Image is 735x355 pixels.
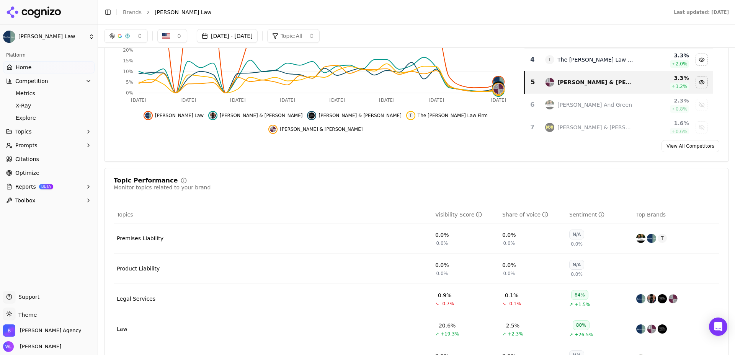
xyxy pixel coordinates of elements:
a: Premises Liability [117,234,163,242]
tspan: [DATE] [491,98,506,103]
span: Optimize [15,169,39,177]
th: visibilityScore [432,206,499,223]
div: 1.6 % [640,119,689,127]
div: Product Liability [117,265,160,272]
span: Bob Agency [20,327,81,334]
span: ↘ [502,301,506,307]
img: lenahan & dempsey [658,294,667,303]
div: 84% [571,290,588,300]
span: 0.6 % [676,129,688,135]
button: Competition [3,75,95,87]
a: Brands [123,9,142,15]
span: [PERSON_NAME] & [PERSON_NAME] [280,126,363,132]
div: The [PERSON_NAME] Law Firm [557,56,634,64]
th: sentiment [566,206,633,223]
span: Top Brands [636,211,666,218]
th: Top Brands [633,206,719,223]
span: T [408,112,414,119]
span: [PERSON_NAME] Law [155,8,212,16]
tr: 5fellerman & ciarimboli[PERSON_NAME] & [PERSON_NAME]3.3%1.2%Hide fellerman & ciarimboli data [524,71,713,94]
span: +19.3% [441,331,459,337]
th: Topics [114,206,432,223]
img: United States [162,32,170,40]
img: fellerman & ciarimboli [668,294,678,303]
button: Hide fellerman & ciarimboli data [268,125,363,134]
div: 0.0% [502,231,516,239]
div: N/A [569,230,584,239]
tspan: [DATE] [180,98,196,103]
span: [PERSON_NAME] [17,343,61,350]
span: -0.1% [508,301,521,307]
span: The [PERSON_NAME] Law Firm [418,112,488,119]
img: lenahan & dempsey [493,81,504,92]
span: [PERSON_NAME] & [PERSON_NAME] [318,112,401,119]
a: X-Ray [13,100,85,111]
span: [PERSON_NAME] Law [155,112,204,119]
a: Metrics [13,88,85,99]
span: [PERSON_NAME] & [PERSON_NAME] [220,112,302,119]
img: lenahan & dempsey [658,324,667,334]
span: Explore [16,114,82,122]
span: 0.0% [436,240,448,246]
span: 0.0% [503,240,515,246]
div: 4 [528,55,538,64]
tspan: 15% [123,58,133,64]
a: Optimize [3,167,95,179]
div: [PERSON_NAME] & [PERSON_NAME] [557,124,634,131]
div: 2.3 % [640,97,689,104]
div: 0.0% [435,231,449,239]
div: 5 [528,78,538,87]
div: 2.5% [506,322,520,329]
img: lenahan & dempsey [309,112,315,119]
div: N/A [569,260,584,270]
tspan: 0% [126,90,133,96]
nav: breadcrumb [123,8,658,16]
div: 3.3 % [640,74,689,82]
button: Hide lenahan & dempsey data [307,111,401,120]
div: Visibility Score [435,211,482,218]
div: 0.9% [438,291,452,299]
img: munley law [493,77,504,87]
span: 0.0% [571,241,583,247]
span: Reports [15,183,36,191]
tspan: 5% [126,80,133,85]
div: 0.0% [435,261,449,269]
button: Hide fellerman & ciarimboli data [696,76,708,88]
span: Toolbox [15,197,36,204]
img: berger and green [636,234,645,243]
div: 6 [528,100,538,109]
span: +26.5% [575,332,593,338]
button: Open organization switcher [3,324,81,337]
span: [PERSON_NAME] Law [18,33,85,40]
div: 80% [573,320,590,330]
div: Open Intercom Messenger [709,318,727,336]
span: T [658,234,667,243]
img: munley law [647,234,656,243]
button: Show berger and green data [696,99,708,111]
div: Topic Performance [114,177,178,184]
a: Citations [3,153,95,165]
tspan: [DATE] [280,98,296,103]
button: Hide munley law data [144,111,204,120]
a: Legal Services [117,295,155,303]
button: Hide the reiff law firm data [696,54,708,66]
span: X-Ray [16,102,82,109]
img: kline & specter [647,294,656,303]
img: munley law [145,112,151,119]
tspan: 10% [123,69,133,74]
button: ReportsBETA [3,181,95,193]
span: Home [16,64,31,71]
span: Topic: All [281,32,302,40]
div: Platform [3,49,95,61]
a: Law [117,325,127,333]
tspan: [DATE] [379,98,395,103]
div: 3.3 % [640,52,689,59]
a: Home [3,61,95,73]
button: [DATE] - [DATE] [197,29,258,43]
span: 0.0% [436,270,448,277]
a: Explore [13,112,85,123]
img: morgan & morgan [545,123,554,132]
